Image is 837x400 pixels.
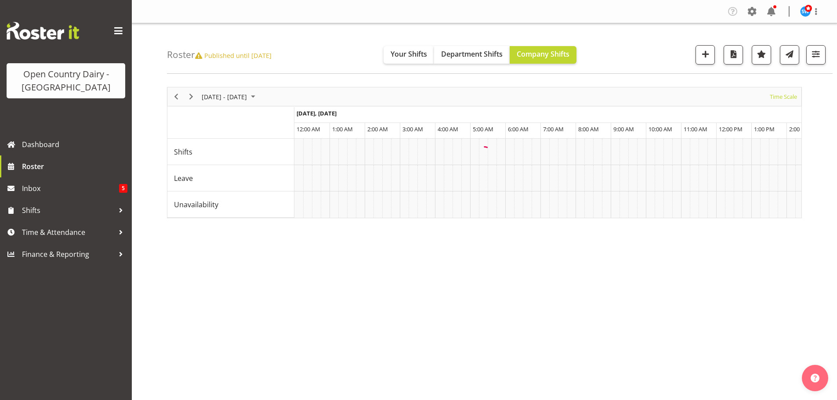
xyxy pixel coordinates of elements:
[7,22,79,40] img: Rosterit website logo
[510,46,576,64] button: Company Shifts
[391,49,427,59] span: Your Shifts
[22,226,114,239] span: Time & Attendance
[696,45,715,65] button: Add a new shift
[22,248,114,261] span: Finance & Reporting
[800,6,811,17] img: steve-webb7510.jpg
[119,184,127,193] span: 5
[752,45,771,65] button: Highlight an important date within the roster.
[167,87,802,218] div: Timeline Week of October 9, 2025
[22,138,127,151] span: Dashboard
[15,68,116,94] div: Open Country Dairy - [GEOGRAPHIC_DATA]
[517,49,569,59] span: Company Shifts
[780,45,799,65] button: Send a list of all shifts for the selected filtered period to all rostered employees.
[434,46,510,64] button: Department Shifts
[806,45,826,65] button: Filter Shifts
[22,182,119,195] span: Inbox
[724,45,743,65] button: Download a PDF of the roster according to the set date range.
[441,49,503,59] span: Department Shifts
[167,50,272,60] h4: Roster
[384,46,434,64] button: Your Shifts
[811,374,819,382] img: help-xxl-2.png
[195,51,272,60] span: Published until [DATE]
[22,160,127,173] span: Roster
[22,204,114,217] span: Shifts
